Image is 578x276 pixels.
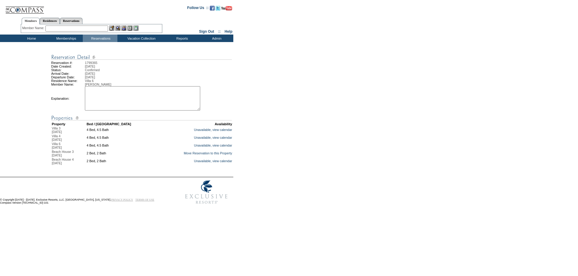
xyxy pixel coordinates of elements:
td: Vacation Collection [117,35,164,42]
a: Help [225,29,232,34]
img: Compass Home [5,2,44,14]
img: Reservation Detail [51,53,232,61]
span: Confirmed [85,68,100,72]
span: [DATE] [52,130,62,134]
td: Admin [199,35,233,42]
span: [DATE] [85,72,95,75]
td: Date Created: [51,65,85,68]
td: Member Name: [51,83,85,86]
div: Member Name: [22,26,45,31]
td: Reservations [83,35,117,42]
td: Explanation: [51,86,85,111]
img: Impersonate [121,26,126,31]
a: PRIVACY POLICY [111,198,133,201]
td: Residence Name: [51,79,85,83]
td: Bed / [GEOGRAPHIC_DATA] [87,122,156,126]
a: Residences [40,18,60,24]
a: Unavailable, view calendar [194,159,232,163]
img: View [115,26,120,31]
a: TERMS OF USE [135,198,154,201]
td: 4 Bed, 4.5 Bath [87,142,156,149]
td: Property [52,122,86,126]
a: Members [22,18,40,24]
td: 2 Bed, 2 Bath [87,158,156,165]
td: Arrival Date: [51,72,85,75]
td: Reservation #: [51,61,85,65]
a: Sign Out [199,29,214,34]
span: [DATE] [52,146,62,149]
div: Villa 6 [52,142,86,146]
a: Subscribe to our YouTube Channel [221,8,232,11]
a: Unavailable, view calendar [194,144,232,147]
div: Beach House 3 [52,150,86,153]
a: Move Reservation to this Property [184,151,232,155]
img: Exclusive Resorts [179,177,233,207]
td: 4 Bed, 4.5 Bath [87,134,156,141]
td: Home [14,35,48,42]
a: Unavailable, view calendar [194,128,232,132]
span: [PERSON_NAME] [85,83,111,86]
span: [DATE] [52,138,62,141]
td: 2 Bed, 2 Bath [87,150,156,157]
img: b_calculator.gif [133,26,138,31]
a: Unavailable, view calendar [194,136,232,139]
td: Memberships [48,35,83,42]
a: Follow us on Twitter [216,8,220,11]
img: b_edit.gif [109,26,114,31]
span: [DATE] [85,65,95,68]
td: Reports [164,35,199,42]
span: [DATE] [52,161,62,165]
a: Reservations [60,18,82,24]
a: Become our fan on Facebook [210,8,215,11]
td: Status: [51,68,85,72]
div: Beach House 4 [52,158,86,161]
span: 1799365 [85,61,98,65]
img: Become our fan on Facebook [210,6,215,11]
img: Subscribe to our YouTube Channel [221,6,232,11]
span: :: [218,29,221,34]
img: Follow us on Twitter [216,6,220,11]
img: Reservation Detail [51,114,232,122]
td: Follow Us :: [187,5,209,12]
div: Villa 4 [52,134,86,138]
span: [DATE] [52,153,62,157]
span: Villa 6 [85,79,94,83]
td: 4 Bed, 4.5 Bath [87,126,156,134]
span: [DATE] [85,75,95,79]
td: Availability [157,122,232,126]
div: Villa 3 [52,126,86,130]
td: Departure Date: [51,75,85,79]
img: Reservations [127,26,132,31]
